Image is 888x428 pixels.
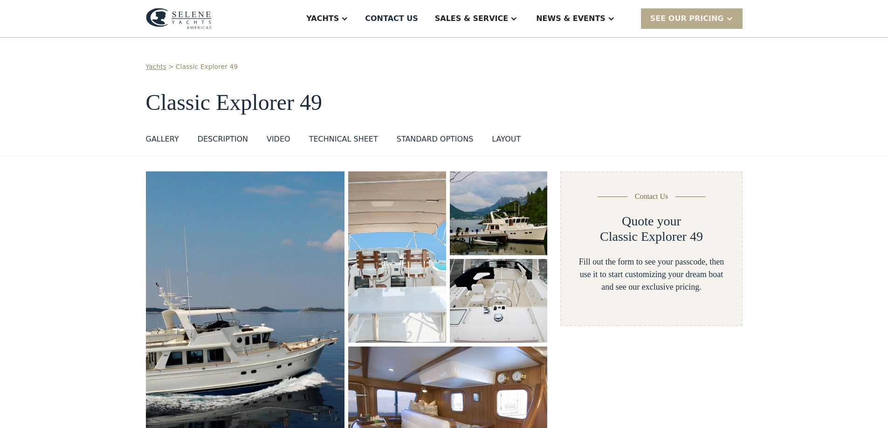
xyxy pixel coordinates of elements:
div: Contact Us [635,191,668,202]
div: Sales & Service [435,13,508,24]
a: Technical sheet [309,134,378,149]
a: VIDEO [267,134,290,149]
a: Classic Explorer 49 [176,62,238,72]
img: 50 foot motor yacht [450,171,548,255]
div: Contact US [365,13,418,24]
h2: Classic Explorer 49 [600,229,703,245]
div: > [168,62,174,72]
div: DESCRIPTION [198,134,248,145]
img: logo [146,8,212,29]
div: layout [492,134,521,145]
a: standard options [397,134,474,149]
div: GALLERY [146,134,179,145]
div: Yachts [306,13,339,24]
a: Yachts [146,62,167,72]
a: DESCRIPTION [198,134,248,149]
a: layout [492,134,521,149]
img: 50 foot motor yacht [450,259,548,343]
div: VIDEO [267,134,290,145]
div: Technical sheet [309,134,378,145]
h2: Quote your [622,213,681,229]
div: standard options [397,134,474,145]
div: SEE Our Pricing [650,13,724,24]
h1: Classic Explorer 49 [146,90,743,115]
a: GALLERY [146,134,179,149]
div: News & EVENTS [536,13,606,24]
div: Fill out the form to see your passcode, then use it to start customizing your dream boat and see ... [576,256,726,293]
